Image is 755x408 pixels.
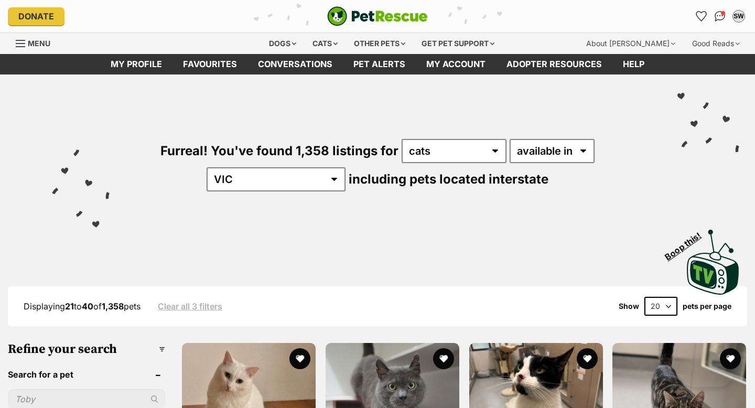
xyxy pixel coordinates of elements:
[305,33,345,54] div: Cats
[289,348,310,369] button: favourite
[734,11,744,22] div: SW
[327,6,428,26] a: PetRescue
[687,220,739,297] a: Boop this!
[715,11,726,22] img: chat-41dd97257d64d25036548639549fe6c8038ab92f7586957e7f3b1b290dea8141.svg
[693,8,709,25] a: Favourites
[720,348,741,369] button: favourite
[414,33,502,54] div: Get pet support
[349,171,548,187] span: including pets located interstate
[416,54,496,74] a: My account
[663,224,711,262] span: Boop this!
[262,33,304,54] div: Dogs
[343,54,416,74] a: Pet alerts
[685,33,747,54] div: Good Reads
[158,302,222,311] a: Clear all 3 filters
[102,301,124,312] strong: 1,358
[327,6,428,26] img: logo-cat-932fe2b9b8326f06289b0f2fb663e598f794de774fb13d1741a6617ecf9a85b4.svg
[693,8,747,25] ul: Account quick links
[576,348,597,369] button: favourite
[496,54,612,74] a: Adopter resources
[82,301,93,312] strong: 40
[24,301,141,312] span: Displaying to of pets
[619,302,639,310] span: Show
[433,348,454,369] button: favourite
[730,8,747,25] button: My account
[65,301,74,312] strong: 21
[579,33,683,54] div: About [PERSON_NAME]
[683,302,731,310] label: pets per page
[347,33,413,54] div: Other pets
[100,54,172,74] a: My profile
[160,143,398,158] span: Furreal! You've found 1,358 listings for
[711,8,728,25] a: Conversations
[172,54,247,74] a: Favourites
[679,356,734,387] iframe: Help Scout Beacon - Open
[612,54,655,74] a: Help
[8,370,165,379] header: Search for a pet
[16,33,58,52] a: Menu
[247,54,343,74] a: conversations
[8,7,64,25] a: Donate
[28,39,50,48] span: Menu
[8,342,165,357] h3: Refine your search
[687,230,739,295] img: PetRescue TV logo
